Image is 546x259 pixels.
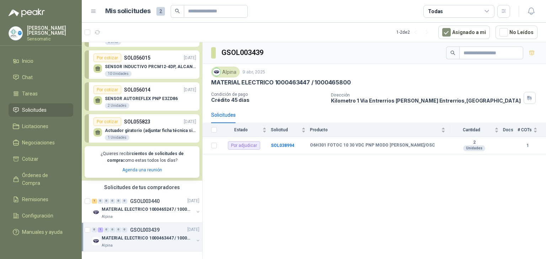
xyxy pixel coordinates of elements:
p: [DATE] [184,55,196,61]
p: MATERIAL ELECTRICO 1000463447 / 1000465800 [211,79,350,86]
div: Todas [428,7,443,15]
span: Solicitud [271,127,300,132]
div: Solicitudes [211,111,236,119]
img: Company Logo [92,208,100,217]
span: Solicitudes [22,106,47,114]
div: Por cotizar [93,54,121,62]
div: Solicitudes de tus compradores [82,181,202,194]
a: Licitaciones [9,120,73,133]
p: SENSOR INDUCTIVO PRCM12-4DP, ALCANCE 4MM [105,64,196,69]
div: 0 [92,227,97,232]
span: Negociaciones [22,139,55,147]
div: 0 [116,227,121,232]
span: 2 [156,7,165,16]
p: 9 abr, 2025 [242,69,265,76]
img: Company Logo [213,68,220,76]
span: Licitaciones [22,122,48,130]
a: Chat [9,71,73,84]
p: Alpina [102,214,113,220]
a: Cotizar [9,152,73,166]
p: MATERIAL ELECTRICO 1000463447 / 1000465800 [102,235,190,242]
p: GSOL003440 [130,199,160,204]
a: Solicitudes [9,103,73,117]
a: Tareas [9,87,73,100]
a: Agenda una reunión [122,167,162,172]
div: 1 - 2 de 2 [396,27,433,38]
p: Crédito 45 días [211,97,325,103]
p: [DATE] [187,226,199,233]
div: Por adjudicar [228,141,260,150]
span: Producto [310,127,440,132]
th: Solicitud [271,123,310,137]
th: Docs [503,123,518,137]
img: Logo peakr [9,9,45,17]
p: SOL056015 [124,54,150,62]
b: O6H301 FOTOC 10 30 VDC PNP MODO [PERSON_NAME]/OSC [310,143,435,148]
p: ¿Quieres recibir como estas todos los días? [89,150,195,164]
p: Kilometro 1 Vía Entrerrios [PERSON_NAME] Entrerrios , [GEOGRAPHIC_DATA] [331,98,520,104]
a: Órdenes de Compra [9,169,73,190]
div: 0 [98,199,103,204]
p: GSOL003439 [130,227,160,232]
div: Por cotizar [93,117,121,126]
a: Inicio [9,54,73,68]
div: 0 [104,227,109,232]
b: 2 [450,140,499,145]
div: Unidades [463,145,485,151]
th: # COTs [518,123,546,137]
div: 0 [116,199,121,204]
div: 0 [122,227,127,232]
p: SOL055823 [124,118,150,126]
span: search [450,50,455,55]
img: Company Logo [9,27,22,40]
button: Asignado a mi [438,26,490,39]
p: SOL056014 [124,86,150,94]
a: SOL038994 [271,143,294,148]
div: 1 [98,227,103,232]
a: Configuración [9,209,73,222]
div: Por cotizarSOL056200[DATE] FINAL DE CARRERA XCKP2145G116 UNDPor cotizarSOL056015[DATE] SENSOR IND... [82,7,202,181]
b: cientos de solicitudes de compra [107,151,184,163]
p: Sensomatic [27,37,73,41]
div: 0 [110,199,115,204]
div: 2 Unidades [105,103,129,109]
h1: Mis solicitudes [105,6,151,16]
span: Chat [22,73,33,81]
div: 0 [122,199,127,204]
p: [DATE] [184,87,196,93]
p: Alpina [102,243,113,248]
span: Cantidad [450,127,493,132]
span: Órdenes de Compra [22,171,66,187]
img: Company Logo [92,237,100,246]
a: Por cotizarSOL056015[DATE] SENSOR INDUCTIVO PRCM12-4DP, ALCANCE 4MM10 Unidades [85,50,199,79]
a: Por cotizarSOL055823[DATE] Actuador giratorio (adjuntar ficha técnica si es diferente a festo)1 U... [85,114,199,143]
div: 0 [104,199,109,204]
span: Remisiones [22,195,48,203]
a: Manuales y ayuda [9,225,73,239]
div: Alpina [211,67,240,77]
div: Por cotizar [93,86,121,94]
div: 10 Unidades [105,71,132,77]
th: Cantidad [450,123,503,137]
b: 1 [518,142,537,149]
a: Negociaciones [9,136,73,149]
span: Configuración [22,212,53,220]
th: Producto [310,123,450,137]
th: Estado [221,123,271,137]
span: # COTs [518,127,532,132]
p: Condición de pago [211,92,325,97]
div: 1 Unidades [105,135,129,140]
a: Remisiones [9,193,73,206]
p: Dirección [331,93,520,98]
p: [DATE] [187,198,199,204]
p: Actuador giratorio (adjuntar ficha técnica si es diferente a festo) [105,128,196,133]
div: 0 [110,227,115,232]
h3: GSOL003439 [221,47,264,58]
p: SENSOR AUTOREFLEX PNP E3ZD86 [105,96,178,101]
span: search [175,9,180,13]
a: Por cotizarSOL056014[DATE] SENSOR AUTOREFLEX PNP E3ZD862 Unidades [85,82,199,111]
button: No Leídos [496,26,537,39]
p: MATERIAL ELECTRICO 1000465247 / 1000466995 [102,206,190,213]
p: [PERSON_NAME] [PERSON_NAME] [27,26,73,35]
